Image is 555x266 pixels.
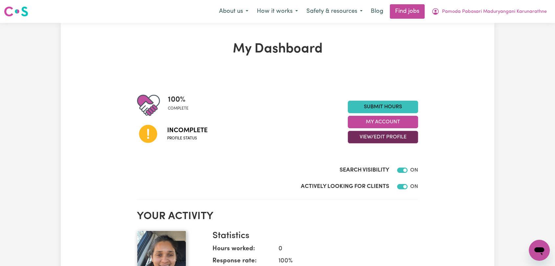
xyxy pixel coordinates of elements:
dd: 0 [273,244,413,254]
dt: Hours worked: [212,244,273,256]
img: Careseekers logo [4,6,28,17]
a: Blog [367,4,387,19]
button: About us [215,5,253,18]
h1: My Dashboard [137,41,418,57]
a: Find jobs [390,4,425,19]
a: Careseekers logo [4,4,28,19]
span: Incomplete [167,126,208,135]
button: Safety & resources [302,5,367,18]
span: Pamoda Pabasari Maduryangani Karunarathne [442,8,547,15]
label: Search Visibility [340,166,389,174]
span: 100 % [168,94,189,106]
button: My Account [427,5,551,18]
span: ON [410,168,418,173]
label: Actively Looking for Clients [301,182,389,191]
dd: 100 % [273,256,413,266]
div: Profile completeness: 100% [168,94,194,117]
h2: Your activity [137,210,418,223]
button: How it works [253,5,302,18]
iframe: Button to launch messaging window [529,240,550,261]
h3: Statistics [212,231,413,242]
button: View/Edit Profile [348,131,418,143]
span: ON [410,184,418,189]
span: Profile status [167,135,208,141]
a: Submit Hours [348,101,418,113]
span: complete [168,106,189,112]
button: My Account [348,116,418,128]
